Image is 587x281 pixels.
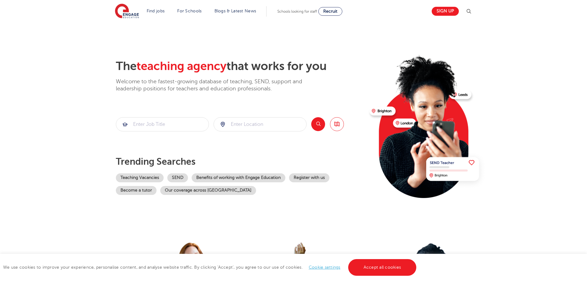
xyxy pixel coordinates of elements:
[177,9,202,13] a: For Schools
[116,117,209,131] div: Submit
[147,9,165,13] a: Find jobs
[214,117,307,131] div: Submit
[309,265,340,270] a: Cookie settings
[160,186,256,195] a: Our coverage across [GEOGRAPHIC_DATA]
[348,259,417,276] a: Accept all cookies
[289,173,329,182] a: Register with us
[214,9,256,13] a: Blogs & Latest News
[116,118,209,131] input: Submit
[318,7,342,16] a: Recruit
[3,265,418,270] span: We use cookies to improve your experience, personalise content, and analyse website traffic. By c...
[116,78,319,93] p: Welcome to the fastest-growing database of teaching, SEND, support and leadership positions for t...
[115,4,139,19] img: Engage Education
[323,9,337,14] span: Recruit
[432,7,459,16] a: Sign up
[116,59,365,73] h2: The that works for you
[277,9,317,14] span: Schools looking for staff
[116,173,164,182] a: Teaching Vacancies
[192,173,285,182] a: Benefits of working with Engage Education
[116,156,365,167] p: Trending searches
[137,60,226,73] span: teaching agency
[214,118,306,131] input: Submit
[116,186,157,195] a: Become a tutor
[167,173,188,182] a: SEND
[311,117,325,131] button: Search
